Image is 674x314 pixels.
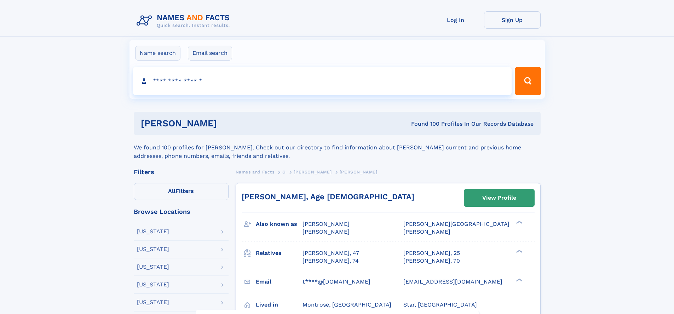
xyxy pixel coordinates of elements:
span: [PERSON_NAME] [303,228,350,235]
span: Montrose, [GEOGRAPHIC_DATA] [303,301,391,308]
div: We found 100 profiles for [PERSON_NAME]. Check out our directory to find information about [PERSO... [134,135,541,160]
h3: Also known as [256,218,303,230]
span: [PERSON_NAME] [340,170,378,175]
div: Found 100 Profiles In Our Records Database [314,120,534,128]
div: [US_STATE] [137,282,169,287]
span: [PERSON_NAME] [294,170,332,175]
div: View Profile [482,190,516,206]
span: G [282,170,286,175]
div: Browse Locations [134,209,229,215]
div: [US_STATE] [137,246,169,252]
div: ❯ [514,249,523,253]
span: [PERSON_NAME] [303,221,350,227]
span: [PERSON_NAME] [403,228,450,235]
a: [PERSON_NAME], Age [DEMOGRAPHIC_DATA] [242,192,414,201]
div: [US_STATE] [137,264,169,270]
label: Filters [134,183,229,200]
a: [PERSON_NAME], 70 [403,257,460,265]
a: [PERSON_NAME], 47 [303,249,359,257]
h1: [PERSON_NAME] [141,119,314,128]
h3: Lived in [256,299,303,311]
h3: Relatives [256,247,303,259]
a: [PERSON_NAME] [294,167,332,176]
span: [PERSON_NAME][GEOGRAPHIC_DATA] [403,221,509,227]
span: [EMAIL_ADDRESS][DOMAIN_NAME] [403,278,502,285]
label: Name search [135,46,180,61]
a: G [282,167,286,176]
a: View Profile [464,189,534,206]
a: Log In [427,11,484,29]
img: Logo Names and Facts [134,11,236,30]
h3: Email [256,276,303,288]
a: Names and Facts [236,167,275,176]
a: [PERSON_NAME], 25 [403,249,460,257]
div: Filters [134,169,229,175]
a: [PERSON_NAME], 74 [303,257,359,265]
div: [US_STATE] [137,299,169,305]
div: [US_STATE] [137,229,169,234]
span: All [168,188,175,194]
div: ❯ [514,278,523,282]
a: Sign Up [484,11,541,29]
label: Email search [188,46,232,61]
input: search input [133,67,512,95]
div: ❯ [514,220,523,225]
button: Search Button [515,67,541,95]
span: Star, [GEOGRAPHIC_DATA] [403,301,477,308]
